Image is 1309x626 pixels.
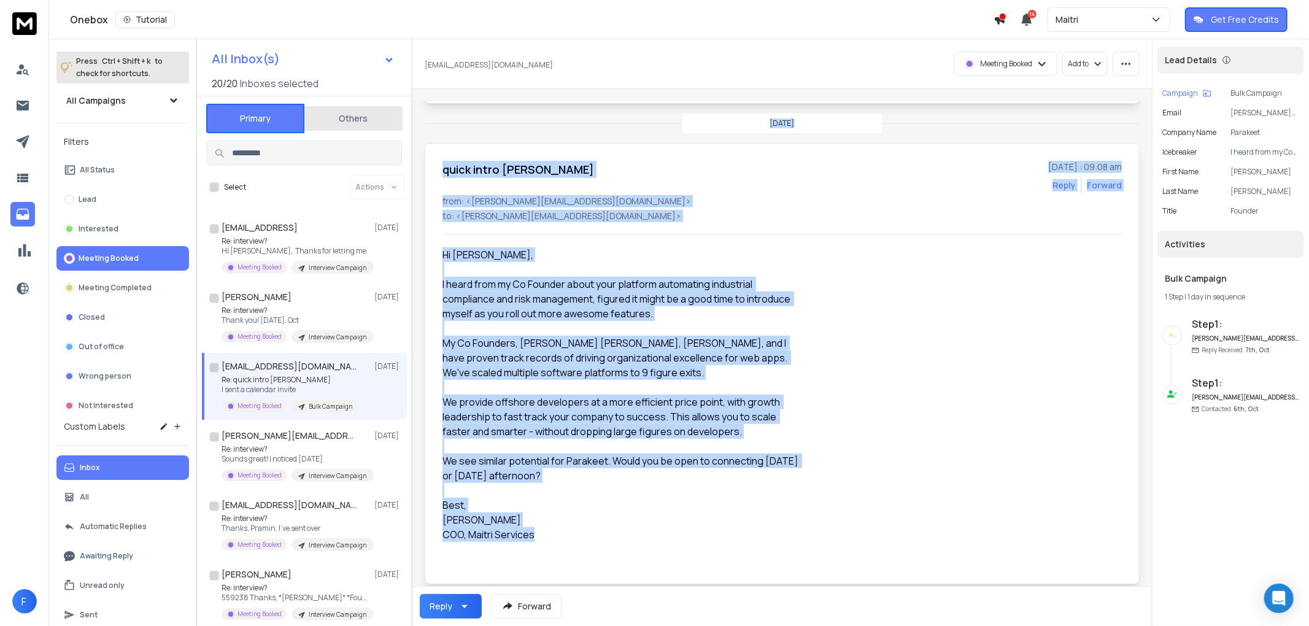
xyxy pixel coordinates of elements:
p: Automatic Replies [80,522,147,531]
p: [DATE] [374,223,402,233]
p: [DATE] [374,361,402,371]
button: All [56,485,189,509]
h3: Custom Labels [64,420,125,433]
button: Not Interested [56,393,189,418]
p: Interview Campaign [309,610,366,619]
h3: Inboxes selected [240,76,319,91]
p: Re: interview? [222,583,369,593]
p: Reply Received [1202,346,1270,355]
button: All Status [56,158,189,182]
p: 559238 Thanks, *[PERSON_NAME]* *Founder [222,593,369,603]
p: title [1162,206,1176,216]
p: Closed [79,312,105,322]
p: Last Name [1162,187,1198,196]
p: Meeting Booked [237,263,282,272]
h6: [PERSON_NAME][EMAIL_ADDRESS][DOMAIN_NAME] [1192,334,1299,343]
p: Meeting Completed [79,283,152,293]
p: I sent a calendar invite [222,385,360,395]
p: [DATE] [374,292,402,302]
span: 6th, Oct [1234,404,1259,413]
button: Primary [206,104,304,133]
button: Wrong person [56,364,189,388]
p: Sounds great! I noticed [DATE] [222,454,369,464]
p: from: <[PERSON_NAME][EMAIL_ADDRESS][DOMAIN_NAME]> [442,195,1122,207]
div: Forward [1087,179,1122,191]
p: Add to [1068,59,1089,69]
p: [DATE] [374,431,402,441]
p: Hi [PERSON_NAME], Thanks for letting me [222,246,369,256]
h1: [PERSON_NAME][EMAIL_ADDRESS] [222,430,357,442]
span: 14 [1028,10,1037,18]
label: Select [224,182,246,192]
h1: [EMAIL_ADDRESS] [222,222,298,234]
p: [EMAIL_ADDRESS][DOMAIN_NAME] [425,60,553,70]
h1: [PERSON_NAME] [222,291,292,303]
p: Meeting Booked [237,401,282,411]
p: Interview Campaign [309,333,366,342]
p: Re: interview? [222,306,369,315]
p: Interview Campaign [309,471,366,481]
p: Maitri [1056,14,1083,26]
p: Parakeet [1230,128,1299,137]
p: Sent [80,610,98,620]
h3: Filters [56,133,189,150]
p: [DATE] [770,118,795,128]
p: Meeting Booked [237,540,282,549]
button: F [12,589,37,614]
h1: All Campaigns [66,95,126,107]
p: All Status [80,165,115,175]
span: 20 / 20 [212,76,237,91]
button: Lead [56,187,189,212]
p: Company Name [1162,128,1216,137]
button: Get Free Credits [1185,7,1288,32]
p: Meeting Booked [237,332,282,341]
p: Icebreaker [1162,147,1197,157]
div: Reply [430,600,452,612]
div: We provide offshore developers at a more efficient price point, with growth leadership to fast tr... [442,395,801,542]
p: Not Interested [79,401,133,411]
p: [DATE] : 09:08 am [1048,161,1122,173]
p: Re: interview? [222,514,369,524]
button: Inbox [56,455,189,480]
p: Lead Details [1165,54,1217,66]
p: Interview Campaign [309,263,366,272]
div: Onebox [70,11,994,28]
h1: [PERSON_NAME] [222,568,292,581]
p: Contacted [1202,404,1259,414]
p: I heard from my Co Founder about your platform automating industrial compliance and risk manageme... [1230,147,1299,157]
button: Closed [56,305,189,330]
div: Activities [1157,231,1304,258]
button: Forward [492,594,562,619]
h1: Bulk Campaign [1165,272,1297,285]
button: Automatic Replies [56,514,189,539]
button: Reply [420,594,482,619]
button: Awaiting Reply [56,544,189,568]
p: Thank you! [DATE], Oct [222,315,369,325]
span: Ctrl + Shift + k [100,54,152,68]
p: Unread only [80,581,125,590]
p: Campaign [1162,88,1198,98]
p: [DATE] [374,500,402,510]
p: Re: quick intro [PERSON_NAME] [222,375,360,385]
p: Bulk Campaign [309,402,352,411]
p: First Name [1162,167,1199,177]
p: Founder [1230,206,1299,216]
p: Thanks, Pramin. I’ve sent over [222,524,369,533]
button: Meeting Completed [56,276,189,300]
p: [PERSON_NAME][EMAIL_ADDRESS][DOMAIN_NAME] [1230,108,1299,118]
span: 7th, Oct [1245,346,1270,354]
button: Tutorial [115,11,175,28]
p: [PERSON_NAME] [1230,187,1299,196]
button: Reply [1052,179,1076,191]
p: Bulk Campaign [1230,88,1299,98]
h1: [EMAIL_ADDRESS][DOMAIN_NAME] [222,360,357,373]
div: Open Intercom Messenger [1264,584,1294,613]
p: Press to check for shortcuts. [76,55,163,80]
p: Get Free Credits [1211,14,1279,26]
h1: [EMAIL_ADDRESS][DOMAIN_NAME] [222,499,357,511]
p: [DATE] [374,570,402,579]
h6: Step 1 : [1192,376,1299,390]
p: Re: interview? [222,444,369,454]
